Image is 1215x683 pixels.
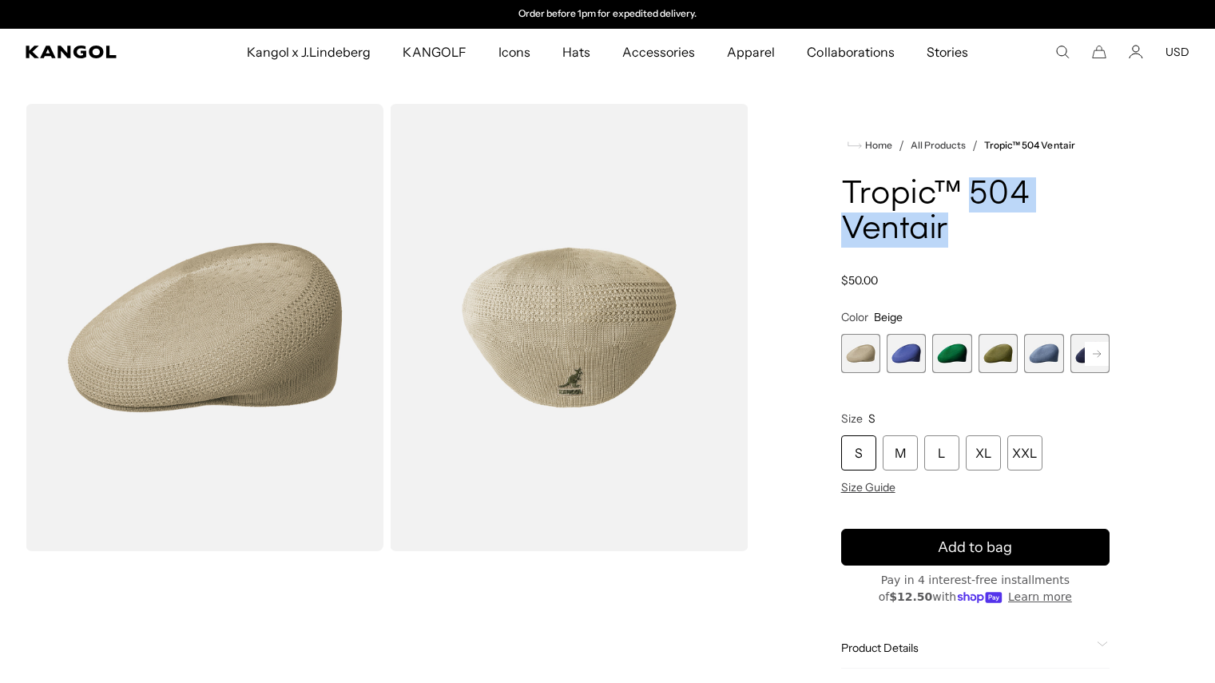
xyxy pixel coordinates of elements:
a: Kangol [26,46,162,58]
span: Collaborations [807,29,894,75]
a: All Products [911,140,966,151]
span: Color [841,310,868,324]
a: Kangol x J.Lindeberg [231,29,387,75]
nav: breadcrumbs [841,136,1110,155]
button: Cart [1092,45,1106,59]
a: Account [1129,45,1143,59]
a: Hats [546,29,606,75]
div: M [883,435,918,471]
span: KANGOLF [403,29,466,75]
p: Order before 1pm for expedited delivery. [518,8,697,21]
a: Collaborations [791,29,910,75]
label: Green [979,334,1018,373]
div: XL [966,435,1001,471]
span: Size [841,411,863,426]
a: Home [848,138,892,153]
a: Icons [482,29,546,75]
div: XXL [1007,435,1042,471]
div: 6 of 22 [1070,334,1110,373]
span: Beige [874,310,903,324]
div: L [924,435,959,471]
li: / [892,136,904,155]
span: Stories [927,29,968,75]
div: 2 of 2 [443,8,772,21]
slideshow-component: Announcement bar [443,8,772,21]
img: color-beige [26,104,383,551]
label: Starry Blue [887,334,926,373]
span: Product Details [841,641,1090,655]
a: Stories [911,29,984,75]
label: Navy [1070,334,1110,373]
a: Tropic™ 504 Ventair [984,140,1075,151]
summary: Search here [1055,45,1070,59]
div: 5 of 22 [1024,334,1063,373]
span: Hats [562,29,590,75]
div: S [841,435,876,471]
span: Kangol x J.Lindeberg [247,29,371,75]
a: Apparel [711,29,791,75]
div: 1 of 22 [841,334,880,373]
div: 2 of 22 [887,334,926,373]
span: Accessories [622,29,695,75]
li: / [966,136,978,155]
button: Add to bag [841,529,1110,566]
div: 4 of 22 [979,334,1018,373]
label: Masters Green [932,334,971,373]
span: Apparel [727,29,775,75]
span: Icons [498,29,530,75]
span: Home [862,140,892,151]
div: 3 of 22 [932,334,971,373]
a: Accessories [606,29,711,75]
a: KANGOLF [387,29,482,75]
label: Beige [841,334,880,373]
span: Add to bag [938,537,1012,558]
label: DENIM BLUE [1024,334,1063,373]
h1: Tropic™ 504 Ventair [841,177,1110,248]
img: color-beige [390,104,748,551]
span: Size Guide [841,480,895,494]
span: $50.00 [841,273,878,288]
div: Announcement [443,8,772,21]
button: USD [1165,45,1189,59]
span: S [868,411,876,426]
